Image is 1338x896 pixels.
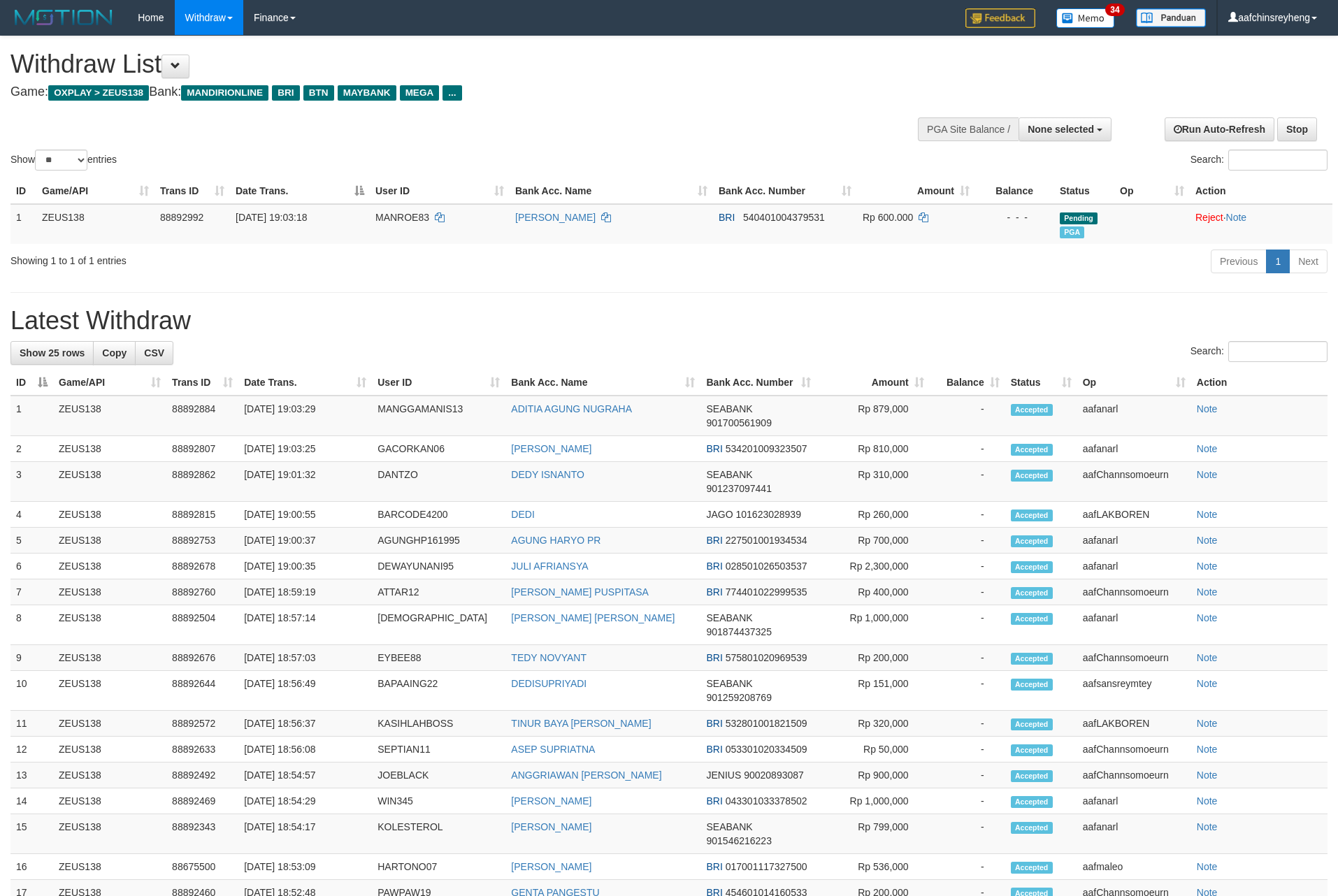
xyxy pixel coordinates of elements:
[443,85,461,101] span: ...
[1197,744,1218,755] a: Note
[135,341,173,365] a: CSV
[817,737,930,763] td: Rp 50,000
[930,645,1005,671] td: -
[930,462,1005,502] td: -
[706,678,752,689] span: SEABANK
[817,528,930,554] td: Rp 700,000
[166,502,238,528] td: 88892815
[53,554,166,579] td: ZEUS138
[166,579,238,605] td: 88892760
[1077,370,1191,396] th: Op: activate to sort column ascending
[511,821,591,832] a: [PERSON_NAME]
[736,509,801,520] span: Copy 101623028939 to clipboard
[53,528,166,554] td: ZEUS138
[10,854,53,880] td: 16
[53,579,166,605] td: ZEUS138
[726,561,807,572] span: Copy 028501026503537 to clipboard
[930,814,1005,854] td: -
[372,579,505,605] td: ATTAR12
[53,788,166,814] td: ZEUS138
[1011,535,1053,547] span: Accepted
[511,612,675,623] a: [PERSON_NAME] [PERSON_NAME]
[53,462,166,502] td: ZEUS138
[20,347,85,359] span: Show 25 rows
[930,528,1005,554] td: -
[166,763,238,788] td: 88892492
[144,347,164,359] span: CSV
[857,178,975,204] th: Amount: activate to sort column ascending
[154,178,230,204] th: Trans ID: activate to sort column ascending
[10,502,53,528] td: 4
[1197,509,1218,520] a: Note
[1011,470,1053,482] span: Accepted
[706,509,733,520] span: JAGO
[10,204,36,244] td: 1
[10,248,547,268] div: Showing 1 to 1 of 1 entries
[166,462,238,502] td: 88892862
[511,718,651,729] a: TINUR BAYA [PERSON_NAME]
[706,861,722,872] span: BRI
[726,795,807,807] span: Copy 043301033378502 to clipboard
[1060,226,1084,238] span: Marked by aafanarl
[511,861,591,872] a: [PERSON_NAME]
[1011,822,1053,834] span: Accepted
[272,85,299,101] span: BRI
[10,645,53,671] td: 9
[1028,124,1094,135] span: None selected
[53,671,166,711] td: ZEUS138
[817,396,930,436] td: Rp 879,000
[706,403,752,414] span: SEABANK
[965,8,1035,28] img: Feedback.jpg
[53,436,166,462] td: ZEUS138
[719,212,735,223] span: BRI
[238,737,372,763] td: [DATE] 18:56:08
[10,671,53,711] td: 10
[372,711,505,737] td: KASIHLAHBOSS
[1077,763,1191,788] td: aafChannsomoeurn
[372,605,505,645] td: [DEMOGRAPHIC_DATA]
[10,737,53,763] td: 12
[10,307,1328,335] h1: Latest Withdraw
[1197,769,1218,781] a: Note
[1077,737,1191,763] td: aafChannsomoeurn
[515,212,596,223] a: [PERSON_NAME]
[238,462,372,502] td: [DATE] 19:01:32
[817,711,930,737] td: Rp 320,000
[863,212,913,223] span: Rp 600.000
[10,178,36,204] th: ID
[181,85,268,101] span: MANDIRIONLINE
[930,554,1005,579] td: -
[1197,469,1218,480] a: Note
[706,469,752,480] span: SEABANK
[372,854,505,880] td: HARTONO07
[505,370,700,396] th: Bank Acc. Name: activate to sort column ascending
[1077,788,1191,814] td: aafanarl
[166,528,238,554] td: 88892753
[726,586,807,598] span: Copy 774401022999535 to clipboard
[511,586,649,598] a: [PERSON_NAME] PUSPITASA
[1136,8,1206,27] img: panduan.png
[1011,587,1053,599] span: Accepted
[1011,770,1053,782] span: Accepted
[817,763,930,788] td: Rp 900,000
[166,370,238,396] th: Trans ID: activate to sort column ascending
[53,605,166,645] td: ZEUS138
[930,737,1005,763] td: -
[166,645,238,671] td: 88892676
[511,403,632,414] a: ADITIA AGUNG NUGRAHA
[706,795,722,807] span: BRI
[1197,535,1218,546] a: Note
[1197,821,1218,832] a: Note
[930,605,1005,645] td: -
[10,370,53,396] th: ID: activate to sort column descending
[238,436,372,462] td: [DATE] 19:03:25
[10,579,53,605] td: 7
[53,814,166,854] td: ZEUS138
[1190,341,1328,362] label: Search:
[817,502,930,528] td: Rp 260,000
[166,814,238,854] td: 88892343
[1077,502,1191,528] td: aafLAKBOREN
[511,744,595,755] a: ASEP SUPRIATNA
[10,50,878,78] h1: Withdraw List
[817,645,930,671] td: Rp 200,000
